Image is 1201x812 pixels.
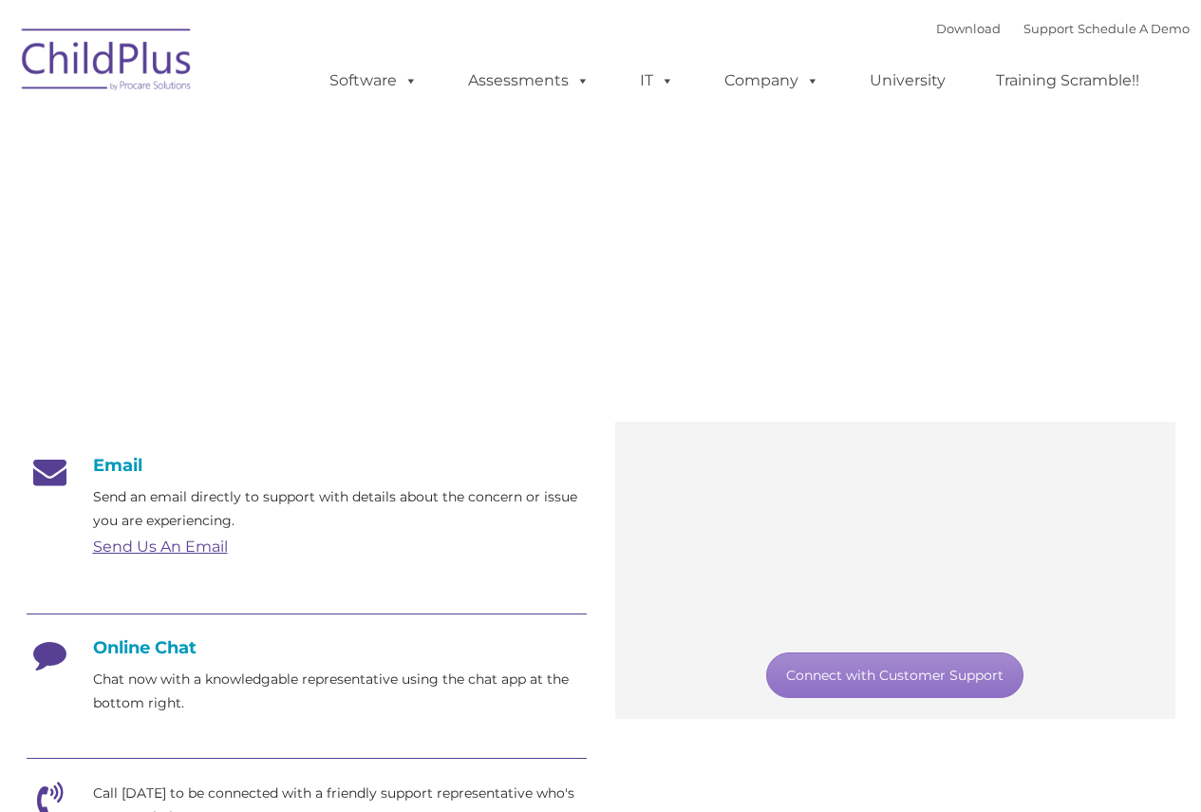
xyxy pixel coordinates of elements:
a: IT [621,62,693,100]
a: Send Us An Email [93,538,228,556]
a: Connect with Customer Support [766,652,1023,698]
h4: Email [27,455,587,476]
a: Company [705,62,838,100]
a: Assessments [449,62,609,100]
p: Send an email directly to support with details about the concern or issue you are experiencing. [93,485,587,533]
a: Software [310,62,437,100]
a: Download [936,21,1001,36]
img: ChildPlus by Procare Solutions [12,15,202,110]
a: University [851,62,965,100]
font: | [936,21,1190,36]
a: Training Scramble!! [977,62,1158,100]
a: Support [1023,21,1074,36]
a: Schedule A Demo [1078,21,1190,36]
p: Chat now with a knowledgable representative using the chat app at the bottom right. [93,668,587,715]
h4: Online Chat [27,637,587,658]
